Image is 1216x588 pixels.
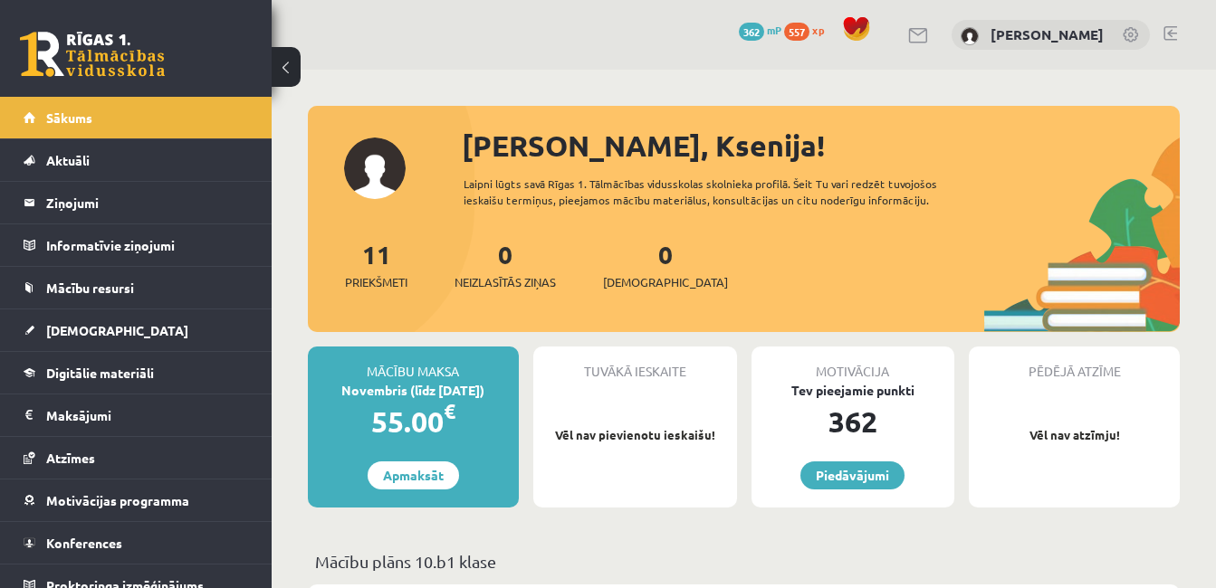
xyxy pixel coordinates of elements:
[24,182,249,223] a: Ziņojumi
[46,365,154,381] span: Digitālie materiāli
[24,522,249,564] a: Konferences
[345,273,407,291] span: Priekšmeti
[603,238,728,291] a: 0[DEMOGRAPHIC_DATA]
[46,492,189,508] span: Motivācijas programma
[533,346,737,381] div: Tuvākā ieskaite
[46,182,249,223] legend: Ziņojumi
[455,273,556,291] span: Neizlasītās ziņas
[46,280,134,296] span: Mācību resursi
[345,238,407,291] a: 11Priekšmeti
[308,346,519,381] div: Mācību maksa
[24,224,249,266] a: Informatīvie ziņojumi
[961,27,979,45] img: Ksenija Alne
[542,426,728,444] p: Vēl nav pievienotu ieskaišu!
[24,139,249,181] a: Aktuāli
[784,23,833,37] a: 557 xp
[308,400,519,443] div: 55.00
[991,25,1104,43] a: [PERSON_NAME]
[752,381,955,400] div: Tev pieejamie punkti
[24,309,249,351] a: [DEMOGRAPHIC_DATA]
[46,224,249,266] legend: Informatīvie ziņojumi
[812,23,824,37] span: xp
[603,273,728,291] span: [DEMOGRAPHIC_DATA]
[24,479,249,521] a: Motivācijas programma
[784,23,809,41] span: 557
[752,400,955,443] div: 362
[46,450,95,466] span: Atzīmes
[978,426,1171,444] p: Vēl nav atzīmju!
[444,398,455,424] span: €
[739,23,764,41] span: 362
[24,394,249,436] a: Maksājumi
[24,97,249,138] a: Sākums
[46,394,249,436] legend: Maksājumi
[24,352,249,394] a: Digitālie materiāli
[752,346,955,381] div: Motivācija
[24,437,249,479] a: Atzīmes
[464,175,987,208] div: Laipni lūgts savā Rīgas 1. Tālmācības vidusskolas skolnieka profilā. Šeit Tu vari redzēt tuvojošo...
[969,346,1180,381] div: Pēdējā atzīme
[462,124,1180,167] div: [PERSON_NAME], Ksenija!
[308,381,519,400] div: Novembris (līdz [DATE])
[46,109,92,126] span: Sākums
[455,238,556,291] a: 0Neizlasītās ziņas
[20,32,165,77] a: Rīgas 1. Tālmācības vidusskola
[46,322,188,338] span: [DEMOGRAPHIC_DATA]
[739,23,781,37] a: 362 mP
[767,23,781,37] span: mP
[800,461,905,489] a: Piedāvājumi
[46,535,122,551] span: Konferences
[315,549,1173,574] p: Mācību plāns 10.b1 klase
[46,152,90,168] span: Aktuāli
[24,267,249,308] a: Mācību resursi
[368,461,459,489] a: Apmaksāt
